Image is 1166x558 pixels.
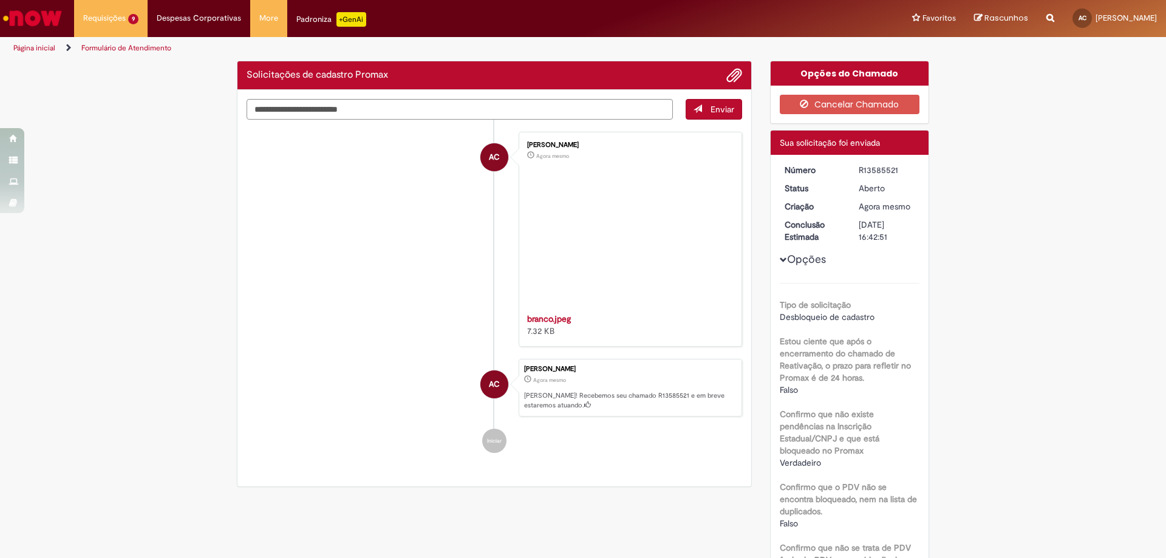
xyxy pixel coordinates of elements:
b: Confirmo que o PDV não se encontra bloqueado, nem na lista de duplicados. [780,481,917,517]
button: Enviar [686,99,742,120]
span: Sua solicitação foi enviada [780,137,880,148]
time: 01/10/2025 11:42:39 [536,152,569,160]
button: Cancelar Chamado [780,95,920,114]
dt: Status [776,182,850,194]
div: [PERSON_NAME] [527,141,729,149]
h2: Solicitações de cadastro Promax Histórico de tíquete [247,70,388,81]
div: R13585521 [859,164,915,176]
span: Enviar [711,104,734,115]
span: Falso [780,518,798,529]
span: Desbloqueio de cadastro [780,311,874,322]
span: Despesas Corporativas [157,12,241,24]
div: 7.32 KB [527,313,729,337]
img: ServiceNow [1,6,64,30]
span: AC [1079,14,1086,22]
time: 01/10/2025 11:42:43 [533,376,566,384]
span: [PERSON_NAME] [1096,13,1157,23]
dt: Conclusão Estimada [776,219,850,243]
li: ANNA COLLE [247,359,742,417]
span: Favoritos [922,12,956,24]
span: AC [489,370,500,399]
b: Estou ciente que após o encerramento do chamado de Reativação, o prazo para refletir no Promax é ... [780,336,911,383]
a: branco.jpeg [527,313,571,324]
span: Verdadeiro [780,457,821,468]
ul: Histórico de tíquete [247,120,742,466]
p: [PERSON_NAME]! Recebemos seu chamado R13585521 e em breve estaremos atuando. [524,391,735,410]
dt: Número [776,164,850,176]
button: Adicionar anexos [726,67,742,83]
span: 9 [128,14,138,24]
a: Página inicial [13,43,55,53]
div: [DATE] 16:42:51 [859,219,915,243]
span: More [259,12,278,24]
div: Opções do Chamado [771,61,929,86]
span: Requisições [83,12,126,24]
div: [PERSON_NAME] [524,366,735,373]
a: Rascunhos [974,13,1028,24]
a: Formulário de Atendimento [81,43,171,53]
p: +GenAi [336,12,366,27]
textarea: Digite sua mensagem aqui... [247,99,673,120]
span: Falso [780,384,798,395]
div: Padroniza [296,12,366,27]
div: 01/10/2025 11:42:43 [859,200,915,213]
span: Agora mesmo [859,201,910,212]
div: ANNA COLLE [480,143,508,171]
div: Aberto [859,182,915,194]
dt: Criação [776,200,850,213]
span: Agora mesmo [533,376,566,384]
b: Tipo de solicitação [780,299,851,310]
b: Confirmo que não existe pendências na Inscrição Estadual/CNPJ e que está bloqueado no Promax [780,409,879,456]
span: AC [489,143,500,172]
div: ANNA COLLE [480,370,508,398]
span: Agora mesmo [536,152,569,160]
span: Rascunhos [984,12,1028,24]
time: 01/10/2025 11:42:43 [859,201,910,212]
ul: Trilhas de página [9,37,768,60]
